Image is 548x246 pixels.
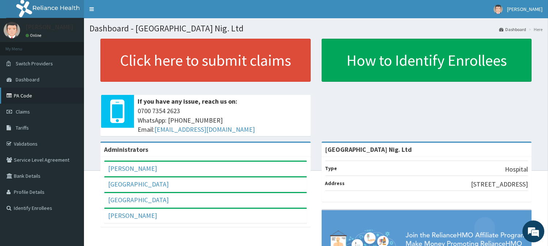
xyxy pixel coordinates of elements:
span: Tariffs [16,124,29,131]
span: Dashboard [16,76,39,83]
p: [PERSON_NAME] [26,24,73,30]
p: Hospital [505,165,528,174]
p: [STREET_ADDRESS] [471,180,528,189]
strong: [GEOGRAPHIC_DATA] Nig. Ltd [325,145,412,154]
span: 0700 7354 2623 WhatsApp: [PHONE_NUMBER] Email: [138,106,307,134]
span: Claims [16,108,30,115]
a: [PERSON_NAME] [108,211,157,220]
span: [PERSON_NAME] [507,6,543,12]
a: [GEOGRAPHIC_DATA] [108,180,169,188]
a: [GEOGRAPHIC_DATA] [108,196,169,204]
img: User Image [4,22,20,38]
h1: Dashboard - [GEOGRAPHIC_DATA] Nig. Ltd [89,24,543,33]
li: Here [527,26,543,32]
a: How to Identify Enrollees [322,39,532,82]
b: Address [325,180,345,187]
b: Type [325,165,337,172]
a: Dashboard [499,26,526,32]
span: Switch Providers [16,60,53,67]
b: Administrators [104,145,148,154]
a: Online [26,33,43,38]
a: [PERSON_NAME] [108,164,157,173]
a: [EMAIL_ADDRESS][DOMAIN_NAME] [154,125,255,134]
b: If you have any issue, reach us on: [138,97,237,105]
img: User Image [494,5,503,14]
a: Click here to submit claims [100,39,311,82]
